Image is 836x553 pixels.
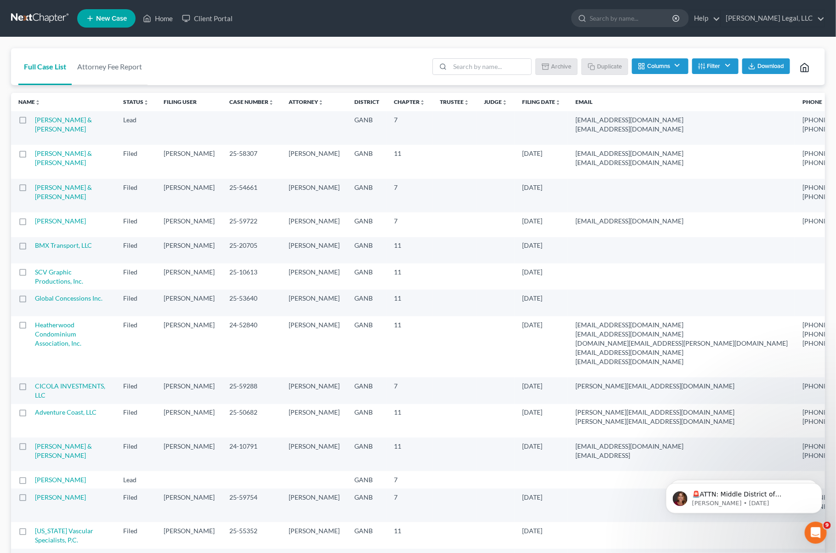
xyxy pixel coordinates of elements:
td: [PERSON_NAME] [281,404,347,438]
th: Email [568,93,795,111]
td: [PERSON_NAME] [156,438,222,471]
th: Filing User [156,93,222,111]
a: Statusunfold_more [123,98,149,105]
a: [PERSON_NAME] & [PERSON_NAME] [35,183,92,200]
iframe: Intercom live chat [805,522,827,544]
td: [DATE] [515,179,568,212]
td: 24-10791 [222,438,281,471]
td: [PERSON_NAME] [156,237,222,263]
pre: [EMAIL_ADDRESS][DOMAIN_NAME] [EMAIL_ADDRESS][DOMAIN_NAME] [575,149,788,167]
a: BMX Transport, LLC [35,241,92,249]
td: 25-20705 [222,237,281,263]
pre: [EMAIL_ADDRESS][DOMAIN_NAME] [EMAIL_ADDRESS][DOMAIN_NAME] [DOMAIN_NAME][EMAIL_ADDRESS][PERSON_NAM... [575,320,788,366]
a: Case Numberunfold_more [229,98,274,105]
td: 24-52840 [222,316,281,377]
td: 25-59722 [222,212,281,237]
td: Filed [116,316,156,377]
a: [PERSON_NAME] [35,476,86,484]
td: 7 [387,377,432,404]
td: [PERSON_NAME] [281,145,347,178]
td: [DATE] [515,237,568,263]
td: [PERSON_NAME] [156,377,222,404]
td: 11 [387,316,432,377]
i: unfold_more [268,100,274,105]
a: [PERSON_NAME] [35,217,86,225]
a: Judgeunfold_more [484,98,507,105]
td: Filed [116,438,156,471]
pre: [EMAIL_ADDRESS][DOMAIN_NAME] [EMAIL_ADDRESS][DOMAIN_NAME] [575,115,788,134]
td: GANB [347,237,387,263]
a: Help [689,10,720,27]
td: [PERSON_NAME] [281,377,347,404]
a: [PERSON_NAME] & [PERSON_NAME] [35,116,92,133]
td: [PERSON_NAME] [281,489,347,522]
a: [PERSON_NAME] & [PERSON_NAME] [35,149,92,166]
td: [PERSON_NAME] [281,290,347,316]
i: unfold_more [318,100,324,105]
td: Filed [116,377,156,404]
td: 25-59288 [222,377,281,404]
td: [PERSON_NAME] [156,489,222,522]
button: Columns [632,58,688,74]
a: CICOLA INVESTMENTS, LLC [35,382,105,399]
td: GANB [347,377,387,404]
td: [DATE] [515,522,568,548]
td: Filed [116,237,156,263]
a: [PERSON_NAME] [35,493,86,501]
td: GANB [347,438,387,471]
td: [PERSON_NAME] [281,263,347,290]
button: Filter [692,58,739,74]
td: 25-10613 [222,263,281,290]
span: Download [757,63,784,70]
td: [PERSON_NAME] [156,404,222,438]
td: Filed [116,263,156,290]
td: 25-53640 [222,290,281,316]
a: Client Portal [177,10,237,27]
td: [PERSON_NAME] [156,145,222,178]
td: 11 [387,438,432,471]
input: Search by name... [450,59,531,74]
a: Attorney Fee Report [72,48,148,85]
i: unfold_more [464,100,469,105]
td: 7 [387,179,432,212]
a: Full Case List [18,48,72,85]
td: 7 [387,212,432,237]
a: Home [138,10,177,27]
i: unfold_more [555,100,561,105]
input: Search by name... [590,10,674,27]
td: Filed [116,179,156,212]
td: 11 [387,404,432,438]
td: [DATE] [515,377,568,404]
td: 11 [387,145,432,178]
td: [PERSON_NAME] [281,438,347,471]
td: 11 [387,237,432,263]
a: Heatherwood Condominium Association, Inc. [35,321,81,347]
td: 7 [387,111,432,145]
td: Lead [116,111,156,145]
td: [PERSON_NAME] [156,290,222,316]
iframe: Intercom notifications message [652,464,836,528]
a: Attorneyunfold_more [289,98,324,105]
td: 11 [387,263,432,290]
a: Nameunfold_more [18,98,40,105]
td: 7 [387,489,432,522]
a: SCV Graphic Productions, Inc. [35,268,83,285]
td: [DATE] [515,438,568,471]
a: [US_STATE] Vascular Specialists, P.C. [35,527,93,544]
td: [DATE] [515,145,568,178]
td: [DATE] [515,212,568,237]
i: unfold_more [35,100,40,105]
td: [DATE] [515,263,568,290]
td: Filed [116,404,156,438]
i: unfold_more [143,100,149,105]
td: GANB [347,404,387,438]
td: [PERSON_NAME] [281,179,347,212]
td: 7 [387,471,432,488]
a: Trusteeunfold_more [440,98,469,105]
td: [PERSON_NAME] [156,179,222,212]
td: 25-54661 [222,179,281,212]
